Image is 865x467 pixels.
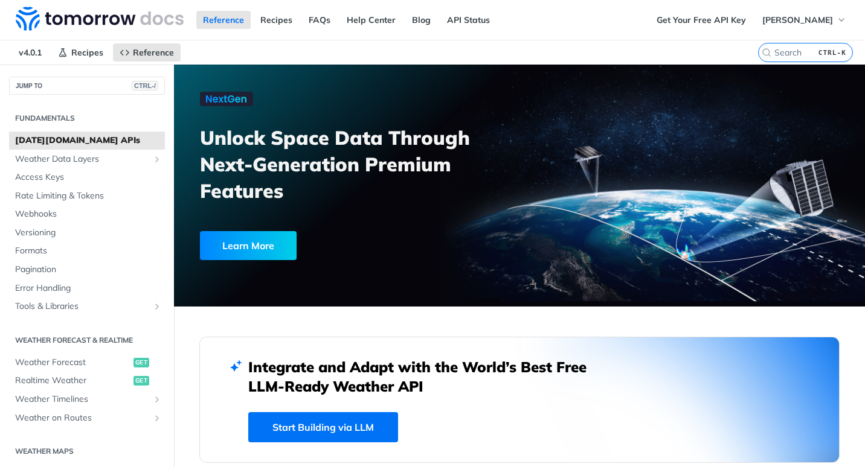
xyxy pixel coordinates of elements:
[9,390,165,408] a: Weather TimelinesShow subpages for Weather Timelines
[15,282,162,294] span: Error Handling
[152,154,162,164] button: Show subpages for Weather Data Layers
[9,354,165,372] a: Weather Forecastget
[9,168,165,186] a: Access Keys
[9,205,165,223] a: Webhooks
[302,11,337,29] a: FAQs
[9,242,165,260] a: Formats
[9,113,165,124] h2: Fundamentals
[133,358,149,367] span: get
[15,393,149,405] span: Weather Timelines
[9,261,165,279] a: Pagination
[15,190,162,202] span: Rate Limiting & Tokens
[815,46,849,59] kbd: CTRL-K
[16,7,184,31] img: Tomorrow.io Weather API Docs
[15,153,149,165] span: Weather Data Layers
[132,81,158,91] span: CTRL-/
[200,92,253,106] img: NextGen
[113,43,181,62] a: Reference
[200,231,466,260] a: Learn More
[15,264,162,276] span: Pagination
[15,245,162,257] span: Formats
[15,135,162,147] span: [DATE][DOMAIN_NAME] APIs
[9,446,165,457] h2: Weather Maps
[152,395,162,404] button: Show subpages for Weather Timelines
[152,413,162,423] button: Show subpages for Weather on Routes
[12,43,48,62] span: v4.0.1
[133,47,174,58] span: Reference
[152,302,162,311] button: Show subpages for Tools & Libraries
[762,14,833,25] span: [PERSON_NAME]
[405,11,437,29] a: Blog
[9,187,165,205] a: Rate Limiting & Tokens
[9,409,165,427] a: Weather on RoutesShow subpages for Weather on Routes
[248,412,398,442] a: Start Building via LLM
[9,150,165,168] a: Weather Data LayersShow subpages for Weather Data Layers
[15,208,162,220] span: Webhooks
[9,224,165,242] a: Versioning
[15,375,130,387] span: Realtime Weather
[248,357,605,396] h2: Integrate and Adapt with the World’s Best Free LLM-Ready Weather API
[9,279,165,297] a: Error Handling
[650,11,753,29] a: Get Your Free API Key
[15,227,162,239] span: Versioning
[51,43,110,62] a: Recipes
[9,372,165,390] a: Realtime Weatherget
[15,412,149,424] span: Weather on Routes
[133,376,149,386] span: get
[9,77,165,95] button: JUMP TOCTRL-/
[15,171,162,183] span: Access Keys
[762,48,771,57] svg: Search
[200,124,533,204] h3: Unlock Space Data Through Next-Generation Premium Features
[340,11,402,29] a: Help Center
[15,357,130,369] span: Weather Forecast
[9,335,165,346] h2: Weather Forecast & realtime
[71,47,103,58] span: Recipes
[9,132,165,150] a: [DATE][DOMAIN_NAME] APIs
[15,300,149,313] span: Tools & Libraries
[9,297,165,316] a: Tools & LibrariesShow subpages for Tools & Libraries
[196,11,251,29] a: Reference
[254,11,299,29] a: Recipes
[756,11,853,29] button: [PERSON_NAME]
[200,231,297,260] div: Learn More
[440,11,497,29] a: API Status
